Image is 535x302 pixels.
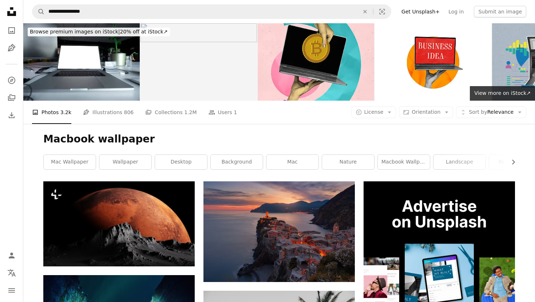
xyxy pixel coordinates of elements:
[4,108,19,122] a: Download History
[352,106,396,118] button: License
[43,133,515,146] h1: Macbook wallpaper
[444,6,468,17] a: Log in
[209,101,237,124] a: Users 1
[203,181,355,282] img: aerial view of village on mountain cliff during orange sunset
[23,23,174,41] a: Browse premium images on iStock|20% off at iStock↗
[234,108,237,116] span: 1
[32,4,391,19] form: Find visuals sitewide
[184,108,197,116] span: 1.2M
[474,90,531,96] span: View more on iStock ↗
[124,108,134,116] span: 806
[357,5,373,19] button: Clear
[266,155,318,169] a: mac
[470,86,535,101] a: View more on iStock↗
[507,155,515,169] button: scroll list to the right
[4,90,19,105] a: Collections
[211,155,263,169] a: background
[99,155,151,169] a: wallpaper
[433,155,486,169] a: landscape
[258,23,374,101] img: Vertical photo collage of people hands hold macbook device bitcoin coin earnings freelance miner ...
[83,101,134,124] a: Illustrations 806
[364,109,384,115] span: License
[23,23,140,101] img: MacBook Mockup in office
[145,101,197,124] a: Collections 1.2M
[378,155,430,169] a: macbook wallpaper aesthetic
[140,23,257,101] img: old white macbook with black screen isolated and blurred background
[43,221,195,227] a: a red moon rising over the top of a mountain
[456,106,526,118] button: Sort byRelevance
[373,5,391,19] button: Visual search
[375,23,491,101] img: Composite photo collage of hand hold macbook device business idea thought finding solution succes...
[44,155,96,169] a: mac wallpaper
[322,155,374,169] a: nature
[4,23,19,38] a: Photos
[4,4,19,20] a: Home — Unsplash
[30,29,120,35] span: Browse premium images on iStock |
[469,109,487,115] span: Sort by
[412,109,440,115] span: Orientation
[43,181,195,266] img: a red moon rising over the top of a mountain
[155,155,207,169] a: desktop
[28,28,170,36] div: 20% off at iStock ↗
[4,248,19,263] a: Log in / Sign up
[32,5,45,19] button: Search Unsplash
[4,266,19,280] button: Language
[4,41,19,55] a: Illustrations
[399,106,453,118] button: Orientation
[4,283,19,298] button: Menu
[474,6,526,17] button: Submit an image
[4,73,19,88] a: Explore
[203,228,355,235] a: aerial view of village on mountain cliff during orange sunset
[469,109,514,116] span: Relevance
[397,6,444,17] a: Get Unsplash+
